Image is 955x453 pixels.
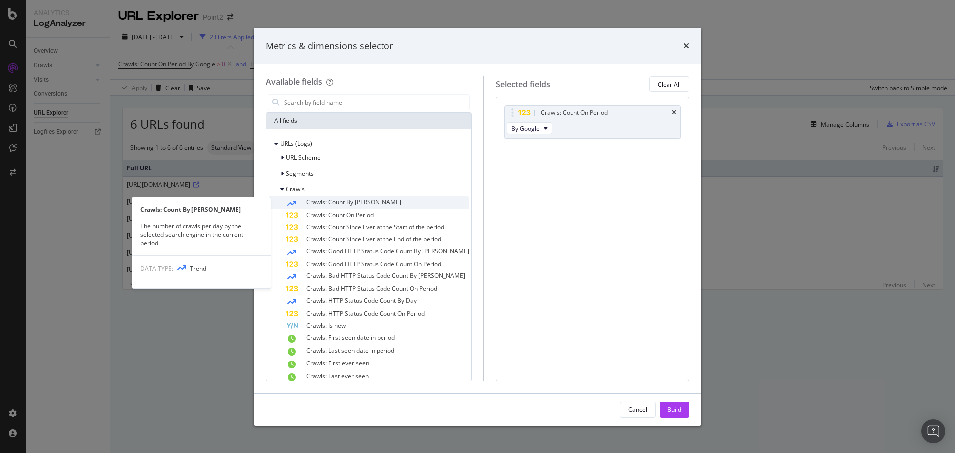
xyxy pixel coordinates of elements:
[507,122,552,134] button: By Google
[306,211,374,219] span: Crawls: Count On Period
[306,223,444,231] span: Crawls: Count Since Ever at the Start of the period
[306,247,469,255] span: Crawls: Good HTTP Status Code Count By [PERSON_NAME]
[668,405,681,414] div: Build
[306,296,417,305] span: Crawls: HTTP Status Code Count By Day
[628,405,647,414] div: Cancel
[306,272,465,280] span: Crawls: Bad HTTP Status Code Count By [PERSON_NAME]
[286,153,321,162] span: URL Scheme
[306,372,369,380] span: Crawls: Last ever seen
[306,359,369,367] span: Crawls: First ever seen
[306,284,437,293] span: Crawls: Bad HTTP Status Code Count On Period
[306,260,441,268] span: Crawls: Good HTTP Status Code Count On Period
[132,222,271,247] div: The number of crawls per day by the selected search engine in the current period.
[283,95,469,110] input: Search by field name
[286,169,314,178] span: Segments
[660,402,689,418] button: Build
[266,76,322,87] div: Available fields
[683,40,689,53] div: times
[504,105,681,139] div: Crawls: Count On PeriodtimesBy Google
[266,40,393,53] div: Metrics & dimensions selector
[306,321,346,330] span: Crawls: Is new
[306,198,401,206] span: Crawls: Count By [PERSON_NAME]
[306,309,425,318] span: Crawls: HTTP Status Code Count On Period
[921,419,945,443] div: Open Intercom Messenger
[620,402,656,418] button: Cancel
[511,124,540,133] span: By Google
[280,139,312,148] span: URLs (Logs)
[672,110,676,116] div: times
[496,79,550,90] div: Selected fields
[541,108,608,118] div: Crawls: Count On Period
[649,76,689,92] button: Clear All
[254,28,701,426] div: modal
[286,185,305,193] span: Crawls
[306,333,395,342] span: Crawls: First seen date in period
[306,346,394,355] span: Crawls: Last seen date in period
[306,235,441,243] span: Crawls: Count Since Ever at the End of the period
[132,205,271,214] div: Crawls: Count By [PERSON_NAME]
[658,80,681,89] div: Clear All
[266,113,471,129] div: All fields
